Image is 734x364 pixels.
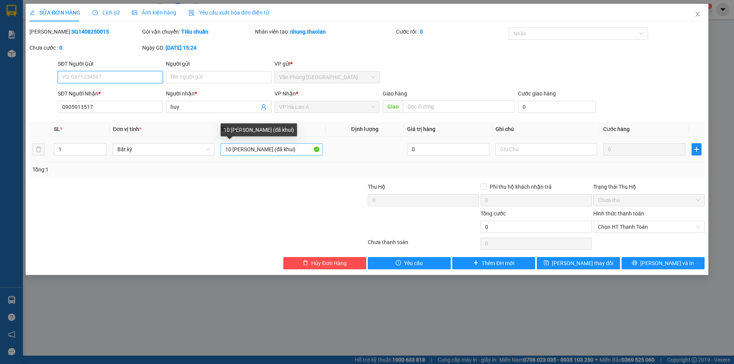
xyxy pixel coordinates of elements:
[603,126,630,132] span: Cước hàng
[495,143,597,155] input: Ghi Chú
[71,29,109,35] b: SG1408250015
[598,221,700,233] span: Chọn HT Thanh Toán
[54,126,60,132] span: SL
[593,210,644,217] label: Hình thức thanh toán
[59,45,62,51] b: 0
[93,10,98,15] span: clock-circle
[492,122,600,137] th: Ghi chú
[279,101,375,113] span: VP Hà Lan A
[396,28,507,36] div: Cước rồi :
[279,71,375,83] span: Văn Phòng Sài Gòn
[593,183,705,191] div: Trạng thái Thu Hộ
[487,183,555,191] span: Phí thu hộ khách nhận trả
[261,104,267,110] span: user-add
[518,101,596,113] input: Cước giao hàng
[142,28,253,36] div: Gói vận chuyển:
[181,29,208,35] b: Tiêu chuẩn
[32,165,283,174] div: Tổng: 1
[166,60,271,68] div: Người gửi
[58,89,163,98] div: SĐT Người Nhận
[113,126,141,132] span: Đơn vị tính
[132,10,137,15] span: picture
[58,60,163,68] div: SĐT Người Gửi
[383,100,403,113] span: Giao
[367,238,480,251] div: Chưa thanh toán
[29,28,141,36] div: [PERSON_NAME]:
[687,4,708,25] button: Close
[632,260,637,266] span: printer
[188,10,195,16] img: icon
[166,89,271,98] div: Người nhận
[368,184,385,190] span: Thu Hộ
[188,10,269,16] span: Yêu cầu xuất hóa đơn điện tử
[603,143,685,155] input: 0
[93,10,120,16] span: Lịch sử
[221,143,322,155] input: VD: Bàn, Ghế
[420,29,423,35] b: 0
[166,45,196,51] b: [DATE] 15:24
[311,259,346,267] span: Hủy Đơn Hàng
[482,259,514,267] span: Thêm ĐH mới
[4,46,88,57] li: Thảo Lan
[544,260,549,266] span: save
[29,44,141,52] div: Chưa cước :
[274,60,380,68] div: VP gửi
[404,259,423,267] span: Yêu cầu
[351,126,378,132] span: Định lượng
[221,123,297,136] div: 10 [PERSON_NAME] (đã khui)
[132,10,176,16] span: Ảnh kiện hàng
[537,257,620,269] button: save[PERSON_NAME] thay đổi
[368,257,451,269] button: exclamation-circleYêu cầu
[598,194,700,206] span: Chưa thu
[518,91,556,97] label: Cước giao hàng
[117,144,210,155] span: Bất kỳ
[303,260,308,266] span: delete
[290,29,326,35] b: nhung.thaolan
[403,100,515,113] input: Dọc đường
[695,11,701,17] span: close
[142,44,253,52] div: Ngày GD:
[481,210,506,217] span: Tổng cước
[552,259,613,267] span: [PERSON_NAME] thay đổi
[692,143,702,155] button: plus
[622,257,705,269] button: printer[PERSON_NAME] và In
[692,146,701,152] span: plus
[29,10,80,16] span: SỬA ĐƠN HÀNG
[452,257,535,269] button: plusThêm ĐH mới
[29,10,35,15] span: edit
[383,91,407,97] span: Giao hàng
[407,126,435,132] span: Giá trị hàng
[283,257,366,269] button: deleteHủy Đơn Hàng
[255,28,395,36] div: Nhân viên tạo:
[640,259,694,267] span: [PERSON_NAME] và In
[4,57,88,67] li: In ngày: 12:53 14/08
[396,260,401,266] span: exclamation-circle
[32,143,45,155] button: delete
[274,91,296,97] span: VP Nhận
[473,260,479,266] span: plus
